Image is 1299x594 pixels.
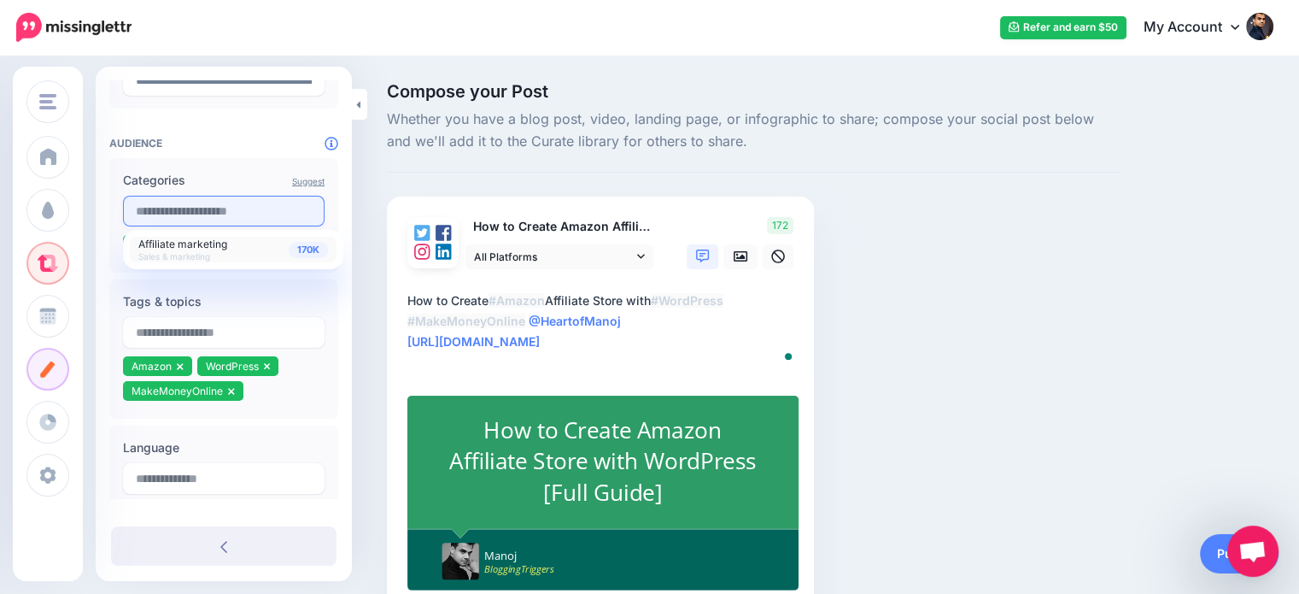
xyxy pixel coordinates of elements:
a: Suggest [292,176,325,186]
a: Publish [1200,534,1279,573]
img: menu.png [39,94,56,109]
span: All Platforms [474,248,633,266]
span: Affiliate marketing [138,238,227,250]
p: How to Create Amazon Affiliate Store with WordPress [465,217,655,237]
div: v 4.0.25 [48,27,84,41]
span: 172 [767,217,793,234]
div: Keywords by Traffic [189,109,288,121]
a: All Platforms [465,244,653,269]
div: Domain: [DOMAIN_NAME] [44,44,188,58]
label: Tags & topics [123,291,325,312]
div: Open chat [1227,526,1279,577]
div: Domain Overview [65,109,153,121]
label: Categories [123,170,325,191]
img: Missinglettr [16,13,132,42]
label: Language [123,438,325,458]
a: Refer and earn $50 [1000,16,1126,39]
div: How to Create Amazon Affiliate Store with WordPress [Full Guide] [443,415,763,509]
span: BloggingTriggers [484,562,553,577]
span: Whether you have a blog post, video, landing page, or infographic to share; compose your social p... [387,109,1121,153]
textarea: To enrich screen reader interactions, please activate Accessibility in Grammarly extension settings [407,291,800,373]
span: Amazon [132,360,172,373]
img: logo_orange.svg [27,27,41,41]
h4: Audience [109,137,338,150]
img: tab_domain_overview_orange.svg [46,108,60,121]
span: WordPress [206,360,259,373]
span: MakeMoneyOnline [132,385,223,397]
div: How to Create Affiliate Store with [407,291,800,352]
img: website_grey.svg [27,44,41,58]
a: 170K Affiliate marketing Sales & marketing [130,237,336,262]
span: 170K [289,242,328,258]
a: My Account [1126,7,1273,49]
span: Compose your Post [387,83,1121,100]
span: Manoj [484,549,517,563]
span: Sales & marketing [138,251,210,262]
img: tab_keywords_by_traffic_grey.svg [170,108,184,121]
